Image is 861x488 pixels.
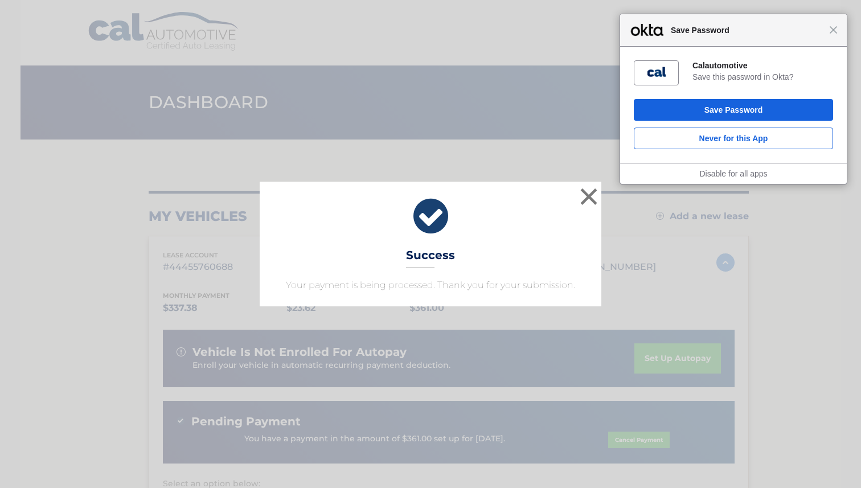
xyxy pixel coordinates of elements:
[634,99,833,121] button: Save Password
[647,64,666,82] img: +nSSdsAAAAGSURBVAMAFxrR3+RSGfUAAAAASUVORK5CYII=
[406,248,455,268] h3: Success
[699,169,767,178] a: Disable for all apps
[692,60,833,71] div: Calautomotive
[665,23,829,37] span: Save Password
[829,26,838,34] span: Close
[634,128,833,149] button: Never for this App
[274,278,587,292] p: Your payment is being processed. Thank you for your submission.
[577,185,600,208] button: ×
[692,72,833,82] div: Save this password in Okta?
